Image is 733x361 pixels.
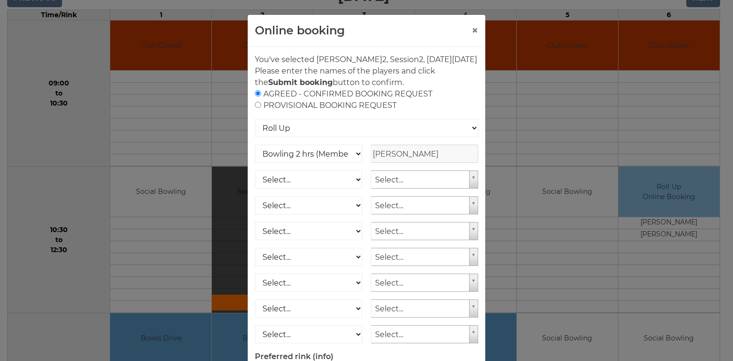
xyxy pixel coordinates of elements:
span: Select... [375,248,465,266]
h4: Online booking [255,22,345,39]
a: Select... [371,274,478,292]
span: 2 [382,55,387,64]
a: Select... [371,170,478,189]
a: Select... [371,325,478,343]
span: Select... [375,171,465,189]
span: Select... [375,223,465,241]
span: 2 [419,55,423,64]
p: You've selected [PERSON_NAME] , Session , [DATE][DATE] [255,54,478,65]
span: Select... [375,274,465,292]
p: Please enter the names of the players and click the button to confirm. [255,65,478,88]
a: Select... [371,299,478,318]
a: Select... [371,196,478,214]
span: Select... [375,300,465,318]
a: Select... [371,222,478,240]
button: × [471,25,478,36]
a: Select... [371,248,478,266]
span: Select... [375,197,465,215]
strong: Submit booking [268,78,333,87]
div: AGREED - CONFIRMED BOOKING REQUEST PROVISIONAL BOOKING REQUEST [255,88,478,111]
span: Select... [375,326,465,344]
